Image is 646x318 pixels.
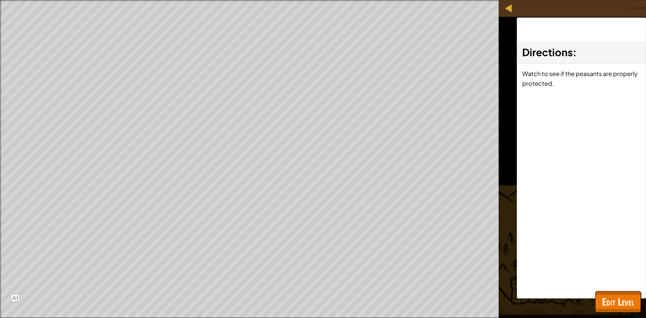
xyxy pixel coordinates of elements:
span: Directions [522,46,573,59]
p: Watch to see if the peasants are properly protected. [522,69,641,88]
button: Ask AI [11,295,19,303]
span: Edit Level [602,295,634,309]
button: Edit Level [595,291,641,313]
h3: : [522,45,641,60]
